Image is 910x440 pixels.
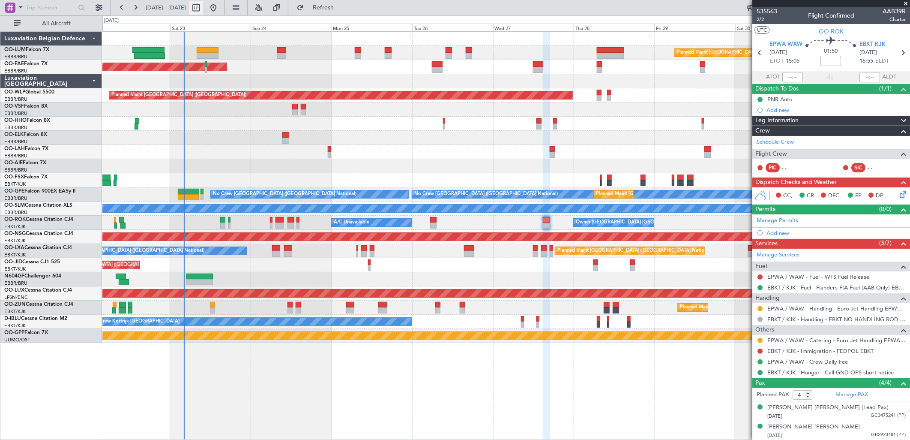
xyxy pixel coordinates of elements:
a: OO-LAHFalcon 7X [4,146,48,151]
span: OO-NSG [4,231,26,236]
span: ETOT [769,57,784,66]
span: Dispatch Checks and Weather [755,178,837,187]
a: EBBR/BRU [4,96,27,102]
span: All Aircraft [22,21,90,27]
a: OO-SLMCessna Citation XLS [4,203,72,208]
span: Fuel [755,262,767,271]
input: Trip Number [26,1,75,14]
span: 2/2 [757,16,777,23]
a: Schedule Crew [757,138,794,147]
a: EBBR/BRU [4,68,27,74]
a: OO-FSXFalcon 7X [4,175,48,180]
a: OO-HHOFalcon 8X [4,118,50,123]
span: OO-SLM [4,203,25,208]
a: EPWA / WAW - Crew Daily Fee [767,358,848,365]
span: OO-LAH [4,146,25,151]
span: Handling [755,293,780,303]
span: 01:50 [824,47,838,56]
input: --:-- [782,72,803,82]
span: ELDT [875,57,889,66]
button: UTC [754,26,769,34]
a: OO-ZUNCessna Citation CJ4 [4,302,73,307]
span: [DATE] - [DATE] [146,4,186,12]
a: EBBR/BRU [4,124,27,131]
span: OO-ELK [4,132,24,137]
div: Sun 24 [251,24,331,31]
span: 535563 [757,7,777,16]
span: AAB39R [883,7,906,16]
div: A/C Unavailable [GEOGRAPHIC_DATA] ([GEOGRAPHIC_DATA] National) [45,244,204,257]
a: OO-LUXCessna Citation CJ4 [4,288,72,293]
span: Charter [883,16,906,23]
span: 15:05 [786,57,799,66]
span: CC, [783,192,793,200]
a: OO-LUMFalcon 7X [4,47,49,52]
span: (1/1) [879,84,892,93]
div: Add new [766,106,906,114]
div: PNR Auto [767,96,793,103]
span: OO-ZUN [4,302,26,307]
span: OO-LUX [4,288,24,293]
span: GB2923481 (PP) [871,431,906,439]
a: EBBR/BRU [4,167,27,173]
span: DP [876,192,883,200]
a: EBKT / KJK - Handling - EBKT NO HANDLING RQD FOR CJ [767,316,906,323]
a: EBKT/KJK [4,308,26,315]
span: DFC, [828,192,841,200]
a: EBBR/BRU [4,280,27,286]
span: Others [755,325,774,335]
div: [DATE] [104,17,119,24]
div: [PERSON_NAME] [PERSON_NAME] [767,423,860,431]
a: OO-LXACessna Citation CJ4 [4,245,72,250]
a: EBBR/BRU [4,153,27,159]
span: (0/0) [879,205,892,214]
a: OO-FAEFalcon 7X [4,61,48,66]
a: EBKT/KJK [4,252,26,258]
span: OO-VSF [4,104,24,109]
a: EBKT / KJK - Fuel - Flanders FIA Fuel (AAB Only) EBKT / KJK [767,284,906,291]
span: EBKT KJK [859,40,886,49]
div: Tue 26 [412,24,493,31]
div: No Crew [GEOGRAPHIC_DATA] ([GEOGRAPHIC_DATA] National) [213,188,356,201]
div: Flight Confirmed [808,12,854,21]
span: D-IBLU [4,316,21,321]
div: Fri 29 [654,24,735,31]
a: EPWA / WAW - Handling - Euro Jet Handling EPWA / WAW [767,305,906,312]
a: OO-VSFFalcon 8X [4,104,48,109]
span: Dispatch To-Dos [755,84,799,94]
a: LFSN/ENC [4,294,28,301]
a: OO-ROKCessna Citation CJ4 [4,217,73,222]
span: OO-WLP [4,90,25,95]
span: OO-ROK [819,27,844,36]
span: N604GF [4,274,24,279]
span: (4/4) [879,378,892,387]
a: EBKT/KJK [4,322,26,329]
span: Pax [755,378,765,388]
div: A/C Unavailable [334,216,369,229]
span: Refresh [305,5,341,11]
a: OO-GPEFalcon 900EX EASy II [4,189,75,194]
span: GC3475241 (PP) [871,412,906,419]
div: No Crew Kortrijk-[GEOGRAPHIC_DATA] [91,315,180,328]
div: - - [868,164,887,172]
div: Planned Maint Kortrijk-[GEOGRAPHIC_DATA] [680,301,780,314]
a: EBBR/BRU [4,54,27,60]
div: No Crew [GEOGRAPHIC_DATA] ([GEOGRAPHIC_DATA] National) [414,188,558,201]
span: Permits [755,205,775,214]
span: (3/7) [879,238,892,247]
a: EBKT/KJK [4,238,26,244]
div: Planned Maint [GEOGRAPHIC_DATA] ([GEOGRAPHIC_DATA] National) [677,46,832,59]
a: EBKT / KJK - Immigration - FEDPOL EBKT [767,347,874,355]
a: EBBR/BRU [4,139,27,145]
span: OO-JID [4,259,22,265]
span: OO-HHO [4,118,27,123]
a: EBBR/BRU [4,110,27,117]
span: Services [755,239,778,249]
a: OO-GPPFalcon 7X [4,330,48,335]
a: EPWA / WAW - Catering - Euro Jet Handling EPWA / WAW [767,337,906,344]
span: EPWA WAW [769,40,802,49]
a: Manage Permits [757,217,798,225]
div: Owner [GEOGRAPHIC_DATA]-[GEOGRAPHIC_DATA] [576,216,691,229]
a: EBKT/KJK [4,266,26,272]
span: OO-FSX [4,175,24,180]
